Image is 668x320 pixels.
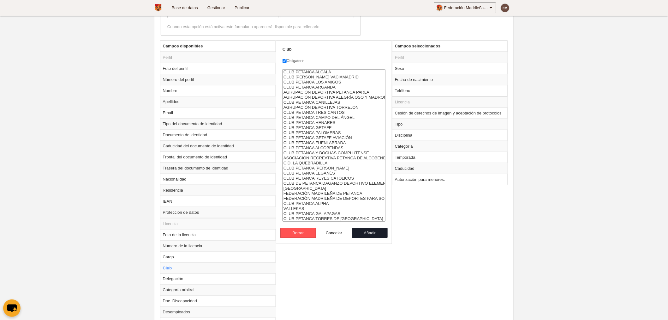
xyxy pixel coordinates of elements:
option: CLUB PETANCA TRES CANTOS [283,110,385,115]
option: CLUB PETANCA CANILLEJAS [283,100,385,105]
td: Club [160,262,276,274]
td: Proteccion de datos [160,207,276,218]
option: CLUB PETANCA ALCOBENDAS [283,145,385,151]
td: Documento de identidad [160,129,276,140]
option: FEDERACIÓN MADRILEÑA DE DEPORTES PARA SORDOS [283,196,385,201]
td: Sexo [392,63,508,74]
td: Desempleados [160,307,276,318]
td: Número del perfil [160,74,276,85]
option: CLUB PETANCA PALOMERAS [283,130,385,135]
td: Residencia [160,185,276,196]
option: FEDERACIÓN MADRILEÑA DE PETANCA [283,191,385,196]
label: Obligatorio [283,58,385,64]
option: CLUB PETANCA RIVAS VACIAMADRID [283,75,385,80]
td: Foto del perfil [160,63,276,74]
a: Federación Madrileña de Petanca [434,3,496,13]
td: Perfil [160,52,276,63]
td: Apellidos [160,96,276,107]
option: CLUB PETANCA GETAFE AVIACIÓN [283,135,385,140]
option: CLUB PETANCA LEGANÉS [283,171,385,176]
td: Perfil [392,52,508,63]
option: CLUB PETANCA Y BOCHAS COMPLUTENSE [283,151,385,156]
img: Oa2O4SHpRyBY.30x30.jpg [436,5,443,11]
img: c2l6ZT0zMHgzMCZmcz05JnRleHQ9Rk0mYmc9NmQ0YzQx.png [501,4,509,12]
td: Licencia [160,218,276,230]
td: Nombre [160,85,276,96]
button: chat-button [3,299,21,317]
option: ESCUELA MADRILEÑA DE PETANCA [283,186,385,191]
option: CLUB PETANCA ARGANDA [283,85,385,90]
td: Email [160,107,276,118]
td: Nacionalidad [160,174,276,185]
td: Caducidad [392,163,508,174]
td: Trasera del documento de identidad [160,163,276,174]
button: Borrar [280,228,316,238]
option: CLUB PETANCA CAMPO DEL ÁNGEL [283,115,385,120]
td: Disciplina [392,130,508,141]
th: Campos seleccionados [392,41,508,52]
option: CLUB PETANCA ALCALÁ [283,70,385,75]
option: VALLEKAS [283,206,385,211]
td: Frontal del documento de identidad [160,151,276,163]
option: CLUB PETANCA LOS AMIGOS [283,80,385,85]
option: CLUB PETANCA ALPHA [283,201,385,206]
strong: Club [283,47,292,52]
td: Teléfono [392,85,508,96]
div: Cuando esta opción está activa este formulario aparecerá disponible para rellenarlo [167,24,354,30]
td: Categoría [392,141,508,152]
td: IBAN [160,196,276,207]
option: AGRUPACIÓN DEPORTIVA ALEGRÍA OSO Y MADROÑO [283,95,385,100]
option: C.D. LA QUEBRADILLA [283,161,385,166]
td: Licencia [392,96,508,108]
td: Categoría arbitral [160,285,276,296]
td: Tipo del documento de identidad [160,118,276,129]
img: Federación Madrileña de Petanca [154,4,162,11]
span: Federación Madrileña de Petanca [444,5,488,11]
td: Cargo [160,251,276,262]
option: CLUB PETANCA FUENLABRADA [283,140,385,145]
td: Tipo [392,119,508,130]
input: Obligatorio [283,59,287,63]
option: CLUB PETANCA GETAFE [283,125,385,130]
option: AGRUPACIÓN DEPORTIVA PETANCA PARLA [283,90,385,95]
td: Fecha de nacimiento [392,74,508,85]
td: Cesión de derechos de imagen y aceptación de protocolos [392,108,508,119]
td: Doc. Discapacidad [160,296,276,307]
option: CLUB PETANCA REYES CATÓLICOS [283,176,385,181]
td: Delegación [160,274,276,285]
option: ASOCIACIÓN RECREATIVA PETANCA DE ALCOBENDAS (A.R.P.A.) [283,156,385,161]
td: Temporada [392,152,508,163]
td: Autorización para menores. [392,174,508,185]
option: CLUB PETANCA ESPERANZA CANILLAS [283,166,385,171]
option: CLUB PETANCA HENARES [283,120,385,125]
td: Número de la licencia [160,240,276,251]
option: CLUB DE PETANCA DAGANZO DEPORTIVO ELEMENTAL [283,181,385,186]
option: CLUB PETANCA TORRES DE LA ALAMEDA [283,216,385,221]
th: Campos disponibles [160,41,276,52]
option: CLUB PETANCA GALAPAGAR [283,211,385,216]
button: Añadir [352,228,388,238]
option: AGRUPACIÓN DEPORTIVA TORREJON [283,105,385,110]
td: Foto de la licencia [160,229,276,240]
td: Caducidad del documento de identidad [160,140,276,151]
button: Cancelar [316,228,352,238]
